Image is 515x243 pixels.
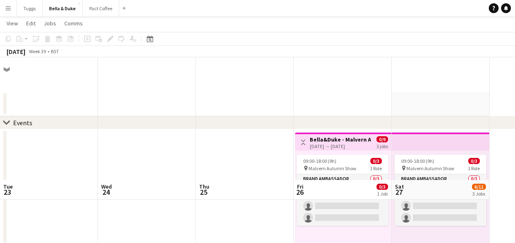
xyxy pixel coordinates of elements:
span: 09:00-18:00 (9h) [401,158,434,164]
span: 25 [198,187,209,197]
span: Week 39 [27,48,48,54]
span: 0/3 [377,184,388,190]
app-job-card: 09:00-18:00 (9h)0/3 Malvern Autumn Show1 RoleBrand Ambassador0/309:00-18:00 (9h) [297,155,388,226]
span: Malvern Autumn Show [406,165,454,171]
h3: Bella&Duke - Malvern Autumn Show [310,136,371,143]
div: Events [13,119,32,127]
div: BST [51,48,59,54]
span: 23 [2,187,13,197]
span: 6/11 [472,184,486,190]
app-card-role: Brand Ambassador0/309:00-18:00 (9h) [297,174,388,226]
a: Edit [23,18,39,29]
button: Pact Coffee [83,0,119,16]
span: 27 [394,187,404,197]
span: Wed [101,183,112,190]
span: 1 Role [370,165,382,171]
span: Sat [395,183,404,190]
span: View [7,20,18,27]
span: Fri [297,183,304,190]
button: Tuggs [17,0,43,16]
div: 3 Jobs [472,191,486,197]
span: Tue [3,183,13,190]
span: 0/9 [377,136,388,142]
div: 1 Job [377,191,388,197]
app-job-card: 09:00-18:00 (9h)0/3 Malvern Autumn Show1 RoleBrand Ambassador0/309:00-18:00 (9h) [395,155,486,226]
span: 0/3 [370,158,382,164]
div: [DATE] → [DATE] [310,143,371,149]
span: Jobs [44,20,56,27]
span: Malvern Autumn Show [309,165,356,171]
span: 24 [100,187,112,197]
span: 1 Role [468,165,480,171]
span: 0/3 [468,158,480,164]
span: Thu [199,183,209,190]
div: 3 jobs [377,142,388,149]
div: [DATE] [7,47,25,56]
a: Jobs [41,18,59,29]
span: 26 [296,187,304,197]
span: Edit [26,20,36,27]
a: View [3,18,21,29]
app-card-role: Brand Ambassador0/309:00-18:00 (9h) [395,174,486,226]
span: Comms [64,20,83,27]
span: 09:00-18:00 (9h) [303,158,336,164]
a: Comms [61,18,86,29]
button: Bella & Duke [43,0,83,16]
